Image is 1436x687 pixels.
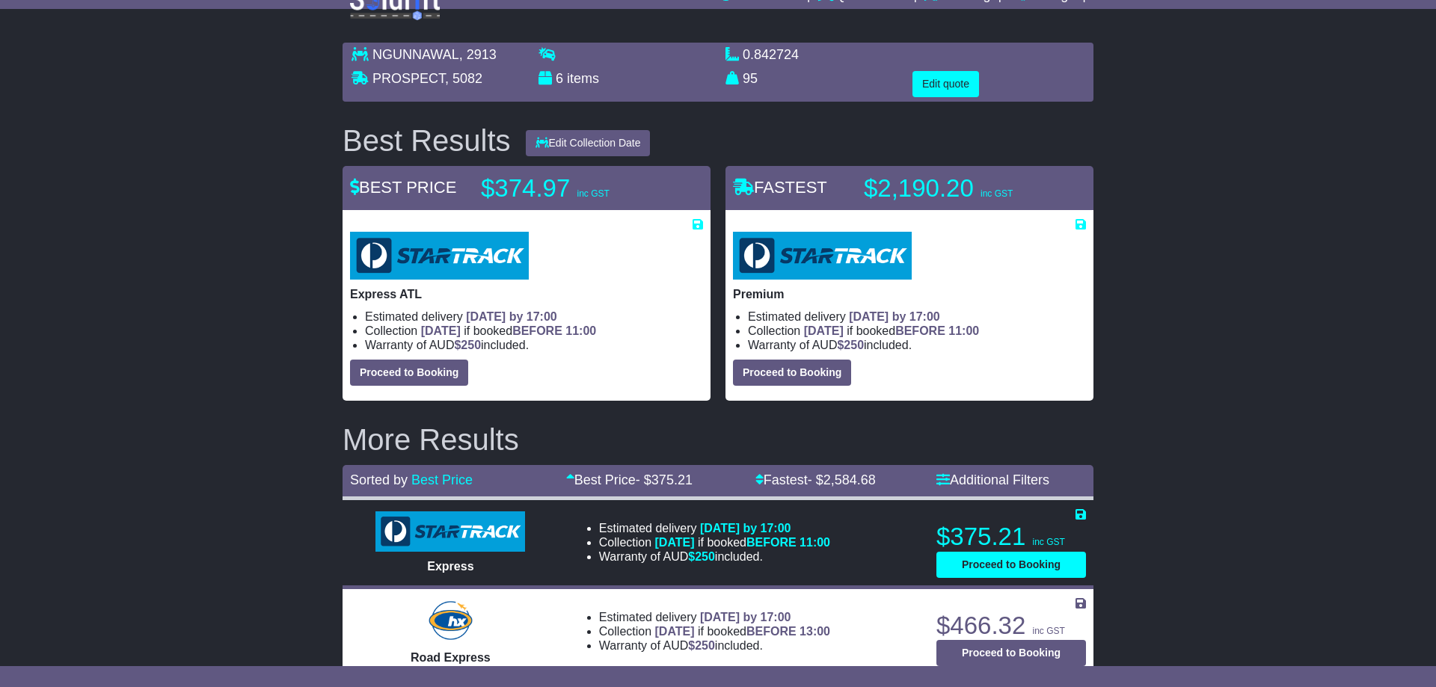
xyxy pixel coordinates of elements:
span: if booked [655,536,830,549]
button: Edit quote [912,71,979,97]
span: inc GST [981,188,1013,199]
span: $ [837,339,864,351]
button: Edit Collection Date [526,130,651,156]
button: Proceed to Booking [936,640,1086,666]
span: [DATE] by 17:00 [466,310,557,323]
span: , 5082 [445,71,482,86]
li: Collection [365,324,703,338]
span: - $ [808,472,876,487]
span: [DATE] by 17:00 [700,611,791,623]
span: NGUNNAWAL [372,47,459,62]
li: Collection [748,324,1086,338]
span: 250 [695,550,715,563]
a: Additional Filters [936,472,1049,487]
span: [DATE] [655,536,695,549]
span: BEFORE [746,625,797,638]
span: Road Express [411,651,491,664]
span: FASTEST [733,178,827,197]
span: 95 [743,71,758,86]
img: StarTrack: Express ATL [350,232,529,280]
span: BEFORE [746,536,797,549]
span: inc GST [577,188,609,199]
a: Fastest- $2,584.68 [755,472,876,487]
li: Warranty of AUD included. [365,338,703,352]
p: $374.97 [481,173,668,203]
span: [DATE] [421,324,461,337]
span: $ [688,550,715,563]
span: 2,584.68 [823,472,876,487]
span: Express [427,560,473,573]
span: $ [688,639,715,652]
span: [DATE] by 17:00 [849,310,940,323]
li: Collection [599,535,830,549]
span: [DATE] by 17:00 [700,522,791,534]
span: if booked [655,625,830,638]
li: Collection [599,624,830,638]
span: [DATE] [804,324,844,337]
span: 250 [695,639,715,652]
button: Proceed to Booking [733,360,851,386]
li: Warranty of AUD included. [599,638,830,653]
img: StarTrack: Premium [733,232,912,280]
span: 375.21 [651,472,693,487]
span: 11:00 [565,324,596,337]
span: 13:00 [800,625,830,638]
span: - $ [636,472,693,487]
p: $466.32 [936,611,1086,641]
span: if booked [421,324,596,337]
p: Express ATL [350,287,703,301]
img: StarTrack: Express [375,511,525,552]
span: 11:00 [948,324,979,337]
span: 11:00 [800,536,830,549]
li: Warranty of AUD included. [599,549,830,564]
span: BEFORE [895,324,945,337]
li: Estimated delivery [365,309,703,324]
button: Proceed to Booking [936,552,1086,578]
a: Best Price- $375.21 [566,472,693,487]
span: 250 [844,339,864,351]
li: Warranty of AUD included. [748,338,1086,352]
span: BEST PRICE [350,178,456,197]
span: [DATE] [655,625,695,638]
span: $ [454,339,481,351]
span: BEFORE [512,324,562,337]
p: $2,190.20 [864,173,1051,203]
li: Estimated delivery [599,521,830,535]
span: inc GST [1032,626,1064,636]
li: Estimated delivery [748,309,1086,324]
span: items [567,71,599,86]
div: Best Results [335,124,518,157]
span: PROSPECT [372,71,445,86]
span: Sorted by [350,472,408,487]
span: 6 [556,71,563,86]
span: if booked [804,324,979,337]
h2: More Results [343,423,1093,456]
span: 0.842724 [743,47,799,62]
p: Premium [733,287,1086,301]
img: Hunter Express: Road Express [426,598,475,643]
span: inc GST [1032,537,1064,547]
span: 250 [461,339,481,351]
button: Proceed to Booking [350,360,468,386]
p: $375.21 [936,522,1086,552]
a: Best Price [411,472,473,487]
span: , 2913 [459,47,497,62]
li: Estimated delivery [599,610,830,624]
